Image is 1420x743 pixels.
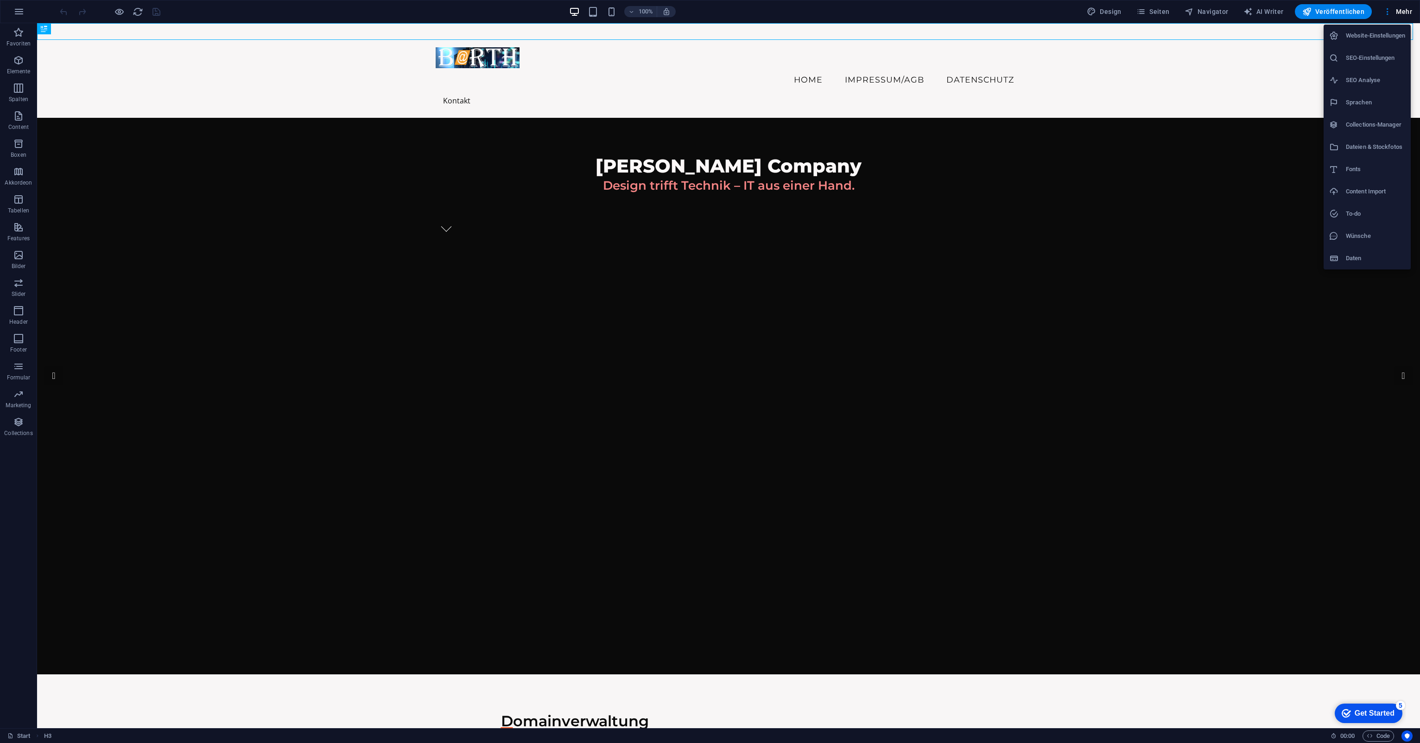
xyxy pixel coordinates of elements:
[1346,141,1405,153] h6: Dateien & Stockfotos
[1346,231,1405,242] h6: Wünsche
[1346,164,1405,175] h6: Fonts
[1346,119,1405,130] h6: Collections-Manager
[1346,186,1405,197] h6: Content Import
[69,2,78,11] div: 5
[1346,30,1405,41] h6: Website-Einstellungen
[1346,75,1405,86] h6: SEO Analyse
[1346,97,1405,108] h6: Sprachen
[1346,208,1405,219] h6: To-do
[1346,52,1405,64] h6: SEO-Einstellungen
[7,5,75,24] div: Get Started 5 items remaining, 0% complete
[27,10,67,19] div: Get Started
[1346,253,1405,264] h6: Daten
